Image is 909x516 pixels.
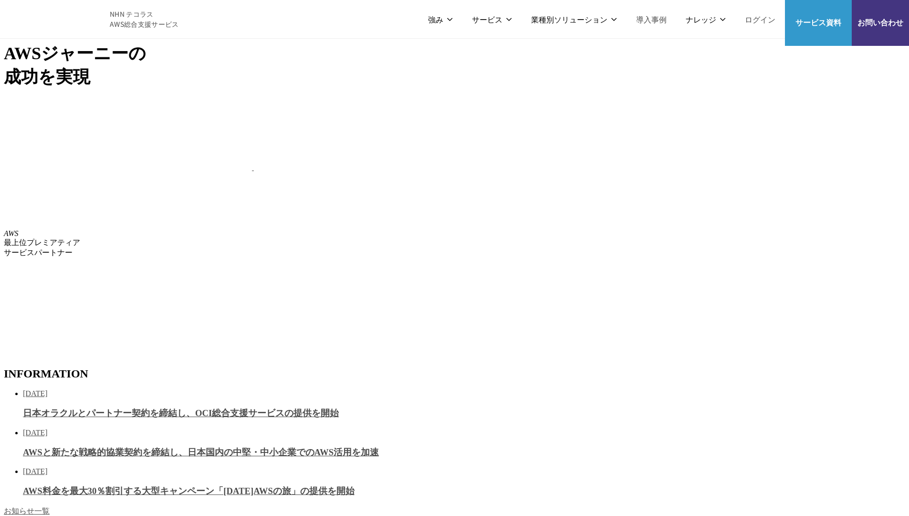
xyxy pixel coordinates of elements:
[4,163,254,172] a: AWSとの戦略的協業契約 締結
[4,507,50,515] a: お知らせ一覧
[686,13,726,25] p: ナレッジ
[23,467,905,497] a: [DATE] AWS料金を最大30％割引する大型キャンペーン「[DATE]AWSの旅」の提供を開始
[4,42,905,89] h1: AWS ジャーニーの 成功を実現
[254,103,502,170] img: AWS請求代行サービス 統合管理プラン
[785,16,852,28] span: サービス資料
[4,268,130,355] img: 契約件数
[23,446,905,459] h3: AWSと新たな戦略的協業契約を締結し、日本国内の中堅・中小企業でのAWS活用を加速
[4,229,19,237] em: AWS
[23,467,48,475] span: [DATE]
[110,9,179,29] span: NHN テコラス AWS総合支援サービス
[23,389,48,398] span: [DATE]
[23,407,905,419] h3: 日本オラクルとパートナー契約を締結し、OCI総合支援サービスの提供を開始
[428,13,453,25] p: 強み
[23,429,48,437] span: [DATE]
[4,229,905,258] p: 最上位プレミアティア サービスパートナー
[472,13,512,25] p: サービス
[14,8,95,31] img: AWS総合支援サービス C-Chorus
[23,485,905,497] h3: AWS料金を最大30％割引する大型キャンペーン「[DATE]AWSの旅」の提供を開始
[23,429,905,459] a: [DATE] AWSと新たな戦略的協業契約を締結し、日本国内の中堅・中小企業でのAWS活用を加速
[4,367,905,380] h2: INFORMATION
[4,177,47,220] img: AWSプレミアティアサービスパートナー
[531,13,617,25] p: 業種別ソリューション
[745,13,775,25] a: ログイン
[254,163,502,172] a: AWS請求代行サービス 統合管理プラン
[852,16,909,28] span: お問い合わせ
[636,13,667,25] a: 導入事例
[4,103,252,170] img: AWSとの戦略的協業契約 締結
[23,389,905,419] a: [DATE] 日本オラクルとパートナー契約を締結し、OCI総合支援サービスの提供を開始
[14,8,179,31] a: AWS総合支援サービス C-Chorus NHN テコラスAWS総合支援サービス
